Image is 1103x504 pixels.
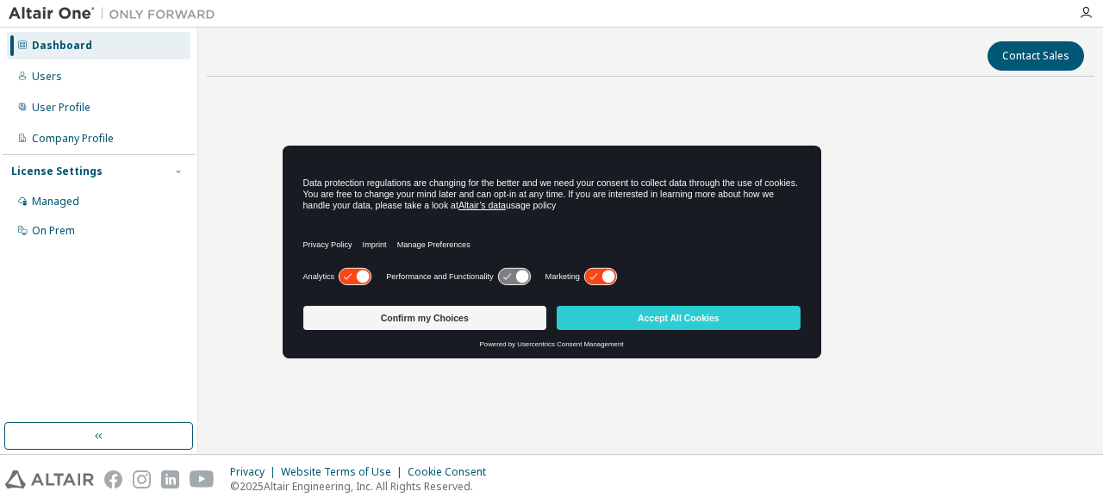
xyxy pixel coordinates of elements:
[32,39,92,53] div: Dashboard
[5,470,94,488] img: altair_logo.svg
[32,224,75,238] div: On Prem
[104,470,122,488] img: facebook.svg
[11,165,103,178] div: License Settings
[32,195,79,208] div: Managed
[9,5,224,22] img: Altair One
[133,470,151,488] img: instagram.svg
[190,470,215,488] img: youtube.svg
[32,70,62,84] div: Users
[408,465,496,479] div: Cookie Consent
[988,41,1084,71] button: Contact Sales
[161,470,179,488] img: linkedin.svg
[32,132,114,146] div: Company Profile
[281,465,408,479] div: Website Terms of Use
[230,479,496,494] p: © 2025 Altair Engineering, Inc. All Rights Reserved.
[230,465,281,479] div: Privacy
[32,101,90,115] div: User Profile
